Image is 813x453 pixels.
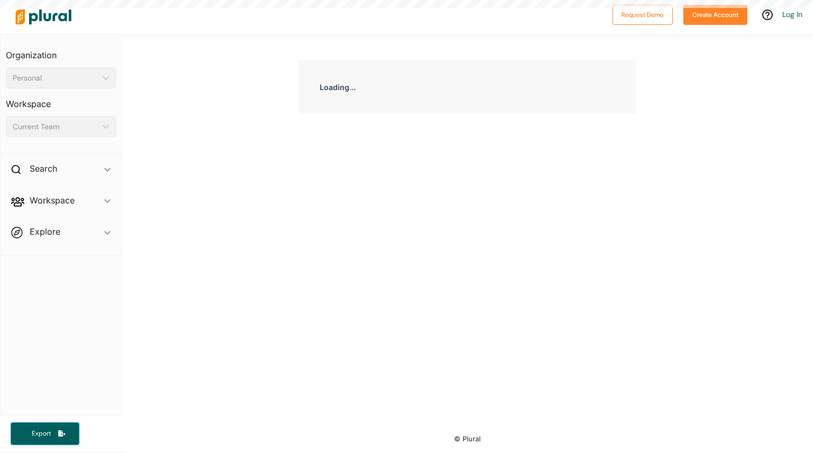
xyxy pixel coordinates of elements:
h3: Organization [6,40,116,63]
small: © Plural [454,435,481,443]
h2: Search [30,163,57,174]
div: Loading... [299,60,636,114]
button: Request Demo [612,5,673,25]
div: Current Team [13,121,98,132]
span: Export [24,429,58,438]
button: Create Account [683,5,747,25]
a: Create Account [683,8,747,20]
button: Export [11,422,79,445]
h3: Workspace [6,88,116,112]
a: Request Demo [612,8,673,20]
a: Log In [782,10,802,19]
div: Personal [13,73,98,84]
